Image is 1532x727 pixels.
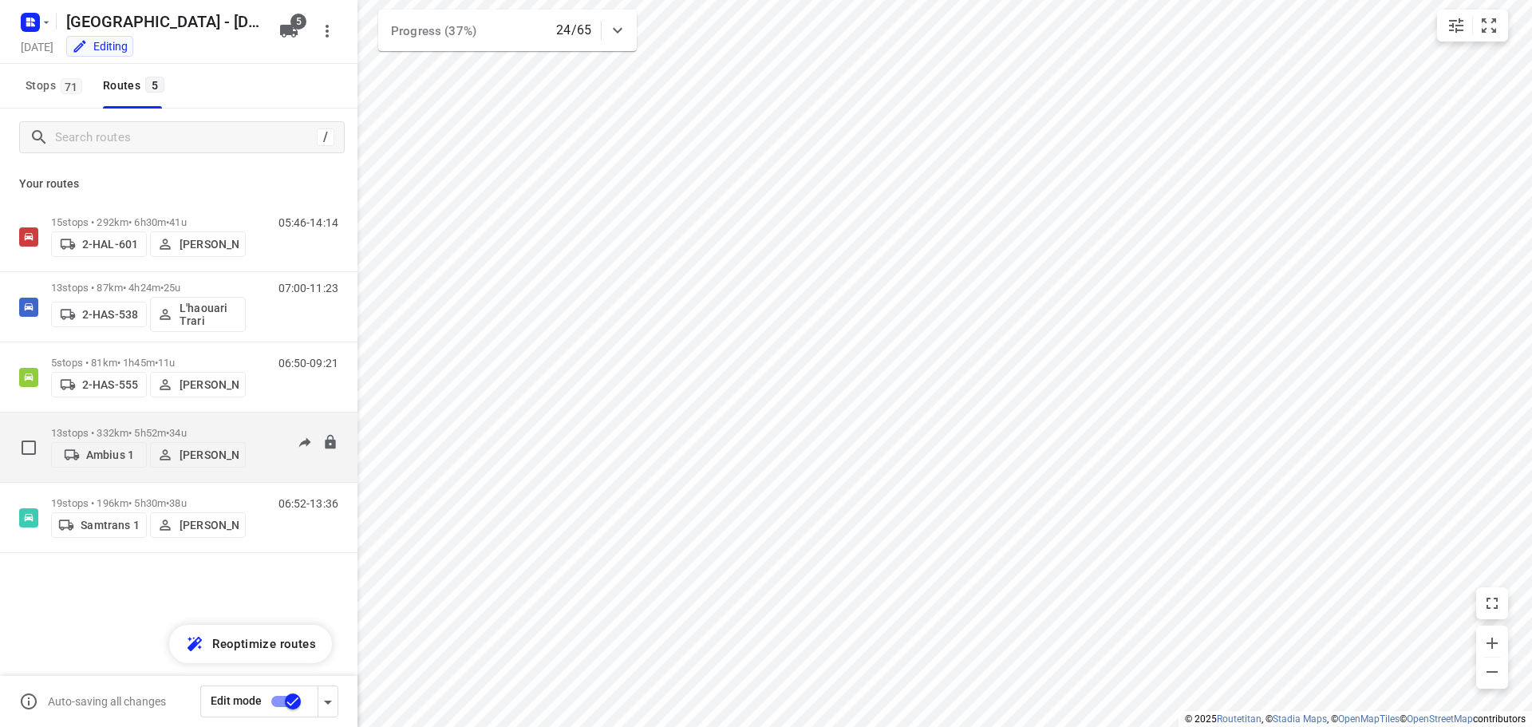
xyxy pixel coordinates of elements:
[180,378,239,391] p: [PERSON_NAME]
[211,694,262,707] span: Edit mode
[60,9,267,34] h5: [GEOGRAPHIC_DATA] - [DATE]
[322,434,338,452] button: Lock route
[289,427,321,459] button: Send to driver
[72,38,128,54] div: Editing
[556,21,591,40] p: 24/65
[1185,713,1526,725] li: © 2025 , © , © © contributors
[317,128,334,146] div: /
[61,78,82,94] span: 71
[51,427,246,439] p: 13 stops • 332km • 5h52m
[103,76,169,96] div: Routes
[51,512,147,538] button: Samtrans 1
[82,238,138,251] p: 2-HAL-601
[290,14,306,30] span: 5
[19,176,338,192] p: Your routes
[81,519,139,531] p: Samtrans 1
[278,282,338,294] p: 07:00-11:23
[169,497,186,509] span: 38u
[391,24,476,38] span: Progress (37%)
[155,357,158,369] span: •
[212,634,316,654] span: Reoptimize routes
[278,216,338,229] p: 05:46-14:14
[51,442,147,468] button: Ambius 1
[318,691,338,711] div: Driver app settings
[273,15,305,47] button: 5
[1440,10,1472,41] button: Map settings
[278,497,338,510] p: 06:52-13:36
[169,216,186,228] span: 41u
[180,238,239,251] p: [PERSON_NAME]
[1437,10,1508,41] div: small contained button group
[51,497,246,509] p: 19 stops • 196km • 5h30m
[166,497,169,509] span: •
[150,512,246,538] button: [PERSON_NAME]
[51,282,246,294] p: 13 stops • 87km • 4h24m
[51,357,246,369] p: 5 stops • 81km • 1h45m
[169,625,332,663] button: Reoptimize routes
[1338,713,1400,725] a: OpenMapTiles
[51,372,147,397] button: 2-HAS-555
[13,432,45,464] span: Select
[150,372,246,397] button: [PERSON_NAME]
[166,427,169,439] span: •
[180,519,239,531] p: [PERSON_NAME]
[378,10,637,51] div: Progress (37%)24/65
[278,357,338,369] p: 06:50-09:21
[14,38,60,56] h5: [DATE]
[82,308,138,321] p: 2-HAS-538
[311,15,343,47] button: More
[150,231,246,257] button: [PERSON_NAME]
[180,302,239,327] p: L'haouari Trari
[1217,713,1262,725] a: Routetitan
[26,76,87,96] span: Stops
[180,448,239,461] p: [PERSON_NAME]
[150,442,246,468] button: [PERSON_NAME]
[51,231,147,257] button: 2-HAL-601
[1407,713,1473,725] a: OpenStreetMap
[1273,713,1327,725] a: Stadia Maps
[150,297,246,332] button: L'haouari Trari
[169,427,186,439] span: 34u
[164,282,180,294] span: 25u
[160,282,164,294] span: •
[51,216,246,228] p: 15 stops • 292km • 6h30m
[158,357,175,369] span: 11u
[86,448,134,461] p: Ambius 1
[166,216,169,228] span: •
[48,695,166,708] p: Auto-saving all changes
[51,302,147,327] button: 2-HAS-538
[55,125,317,150] input: Search routes
[82,378,138,391] p: 2-HAS-555
[145,77,164,93] span: 5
